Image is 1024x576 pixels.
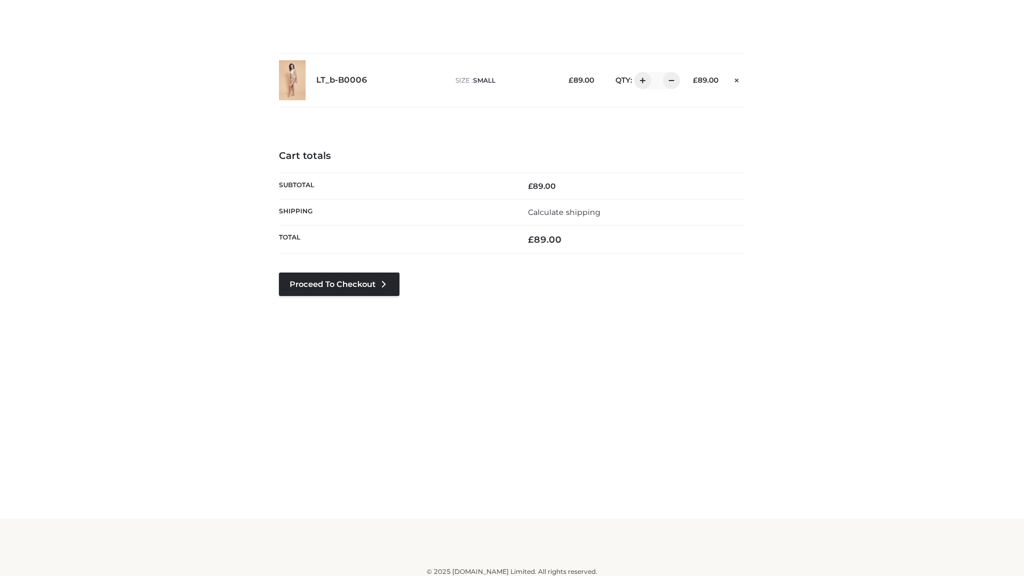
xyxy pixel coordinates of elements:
bdi: 89.00 [569,76,594,84]
p: size : [455,76,552,85]
th: Subtotal [279,173,512,199]
a: Proceed to Checkout [279,273,399,296]
th: Shipping [279,199,512,225]
div: QTY: [605,72,676,89]
span: £ [528,234,534,245]
bdi: 89.00 [528,234,562,245]
bdi: 89.00 [528,181,556,191]
a: Calculate shipping [528,207,601,217]
span: £ [569,76,573,84]
span: SMALL [473,76,495,84]
th: Total [279,226,512,254]
a: Remove this item [729,72,745,86]
bdi: 89.00 [693,76,718,84]
span: £ [528,181,533,191]
span: £ [693,76,698,84]
a: LT_b-B0006 [316,75,367,85]
h4: Cart totals [279,150,745,162]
